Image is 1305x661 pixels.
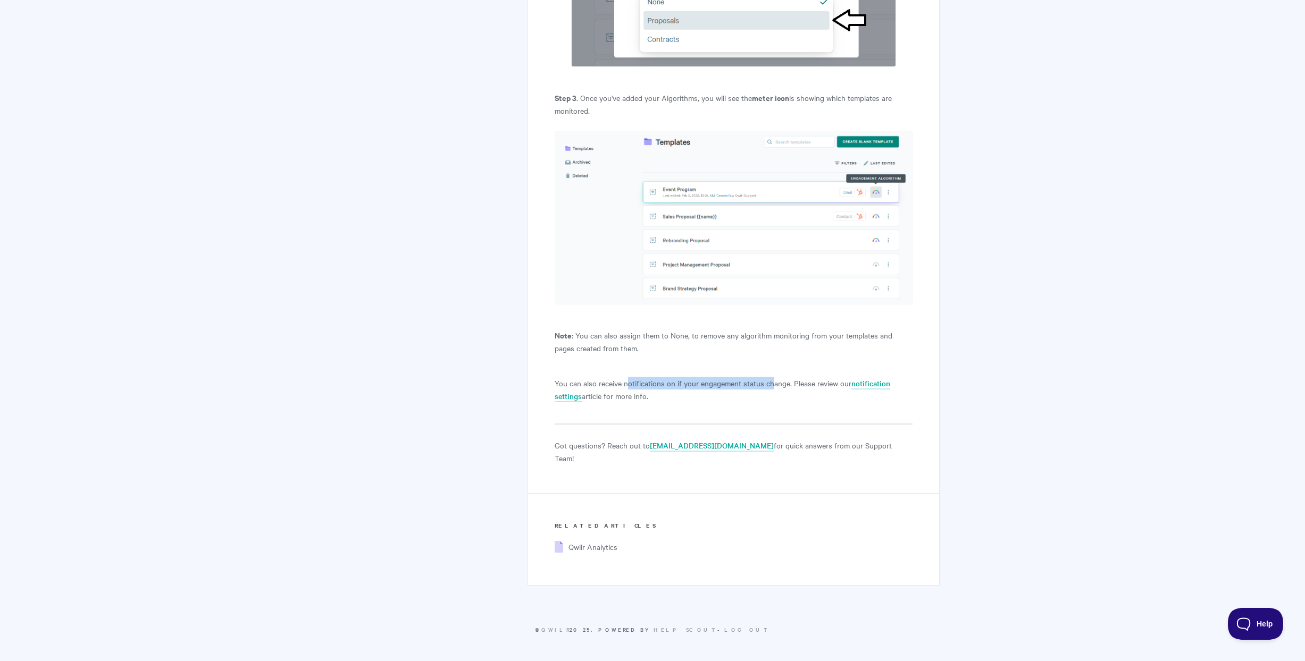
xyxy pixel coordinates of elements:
[752,92,789,103] strong: meter icon
[555,329,913,354] p: : You can also assign them to None, to remove any algorithm monitoring from your templates and pa...
[555,439,913,464] p: Got questions? Reach out to for quick answers from our Support Team!
[650,440,774,452] a: [EMAIL_ADDRESS][DOMAIN_NAME]
[1228,608,1284,640] iframe: Toggle Customer Support
[654,625,717,633] a: Help Scout
[555,520,913,531] h3: Related Articles
[555,329,572,341] strong: Note
[568,541,617,552] a: Qwilr Analytics
[555,91,913,117] p: . Once you've added your Algorithms, you will see the is showing which templates are monitored.
[555,92,576,103] strong: Step 3
[555,378,890,402] a: notification settings
[598,625,717,633] span: Powered by
[365,625,940,634] p: © 2025. -
[555,377,913,402] p: You can also receive notifications on if your engagement status change. Please review our article...
[541,625,570,633] a: Qwilr
[724,625,770,633] a: Log Out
